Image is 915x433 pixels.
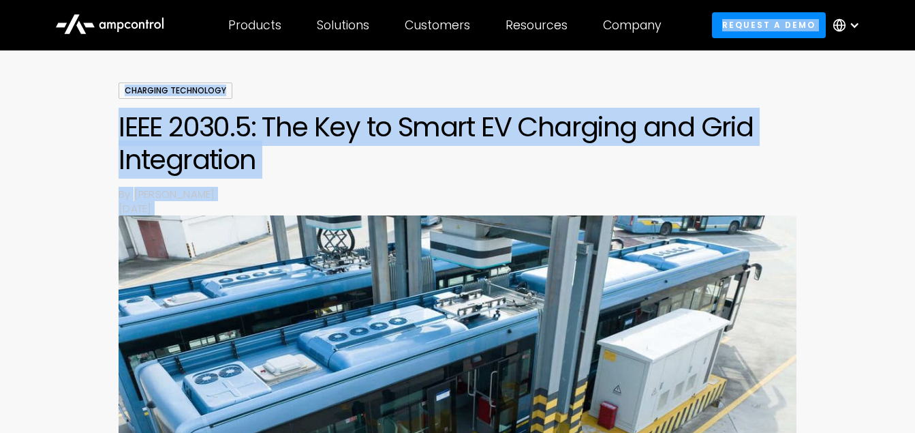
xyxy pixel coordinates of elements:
[228,18,281,33] div: Products
[317,18,369,33] div: Solutions
[119,83,232,99] div: Charging Technology
[506,18,568,33] div: Resources
[603,18,662,33] div: Company
[712,12,826,38] a: Request a demo
[134,187,796,201] p: [PERSON_NAME]
[119,110,796,176] h1: IEEE 2030.5: The Key to Smart EV Charging and Grid Integration
[119,201,796,215] p: [DATE]
[405,18,470,33] div: Customers
[119,187,134,201] p: By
